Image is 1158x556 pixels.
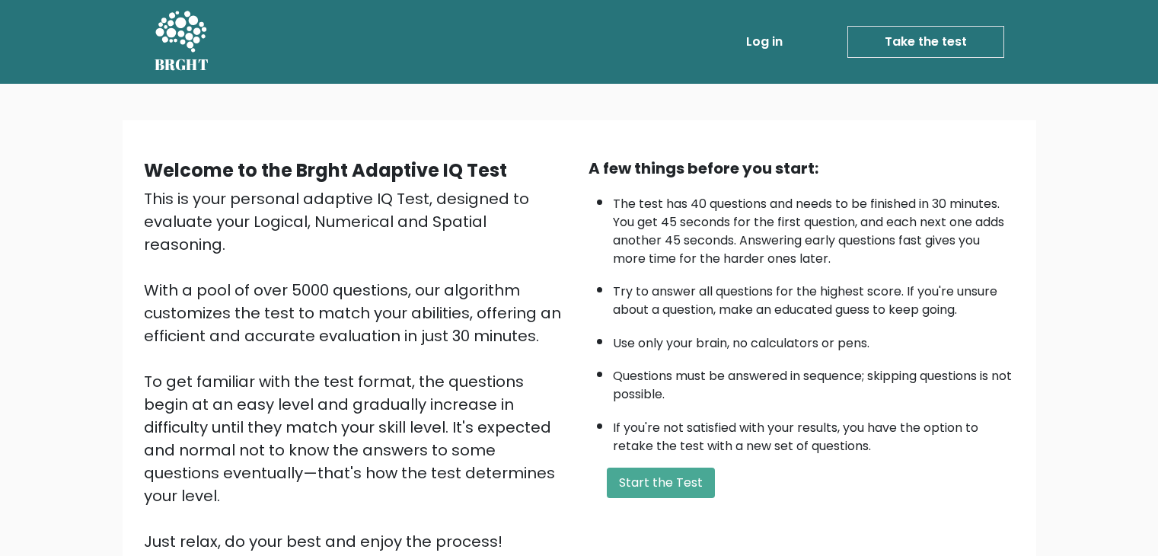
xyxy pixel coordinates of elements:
li: If you're not satisfied with your results, you have the option to retake the test with a new set ... [613,411,1015,455]
h5: BRGHT [155,56,209,74]
b: Welcome to the Brght Adaptive IQ Test [144,158,507,183]
li: Try to answer all questions for the highest score. If you're unsure about a question, make an edu... [613,275,1015,319]
button: Start the Test [607,468,715,498]
a: BRGHT [155,6,209,78]
li: The test has 40 questions and needs to be finished in 30 minutes. You get 45 seconds for the firs... [613,187,1015,268]
li: Questions must be answered in sequence; skipping questions is not possible. [613,359,1015,404]
div: This is your personal adaptive IQ Test, designed to evaluate your Logical, Numerical and Spatial ... [144,187,570,553]
div: A few things before you start: [589,157,1015,180]
li: Use only your brain, no calculators or pens. [613,327,1015,353]
a: Log in [740,27,789,57]
a: Take the test [847,26,1004,58]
